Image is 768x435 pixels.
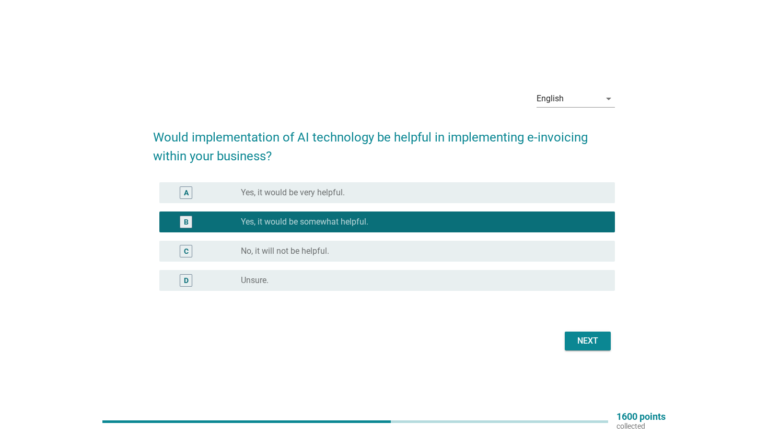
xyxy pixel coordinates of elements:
i: arrow_drop_down [602,92,615,105]
h2: Would implementation of AI technology be helpful in implementing e-invoicing within your business? [153,117,615,166]
label: Yes, it would be somewhat helpful. [241,217,368,227]
p: 1600 points [616,412,666,421]
div: C [184,245,189,256]
label: Unsure. [241,275,269,286]
div: B [184,216,189,227]
div: A [184,187,189,198]
div: English [537,94,564,103]
p: collected [616,421,666,431]
label: No, it will not be helpful. [241,246,329,256]
div: D [184,275,189,286]
button: Next [565,332,611,350]
label: Yes, it would be very helpful. [241,187,345,198]
div: Next [573,335,602,347]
